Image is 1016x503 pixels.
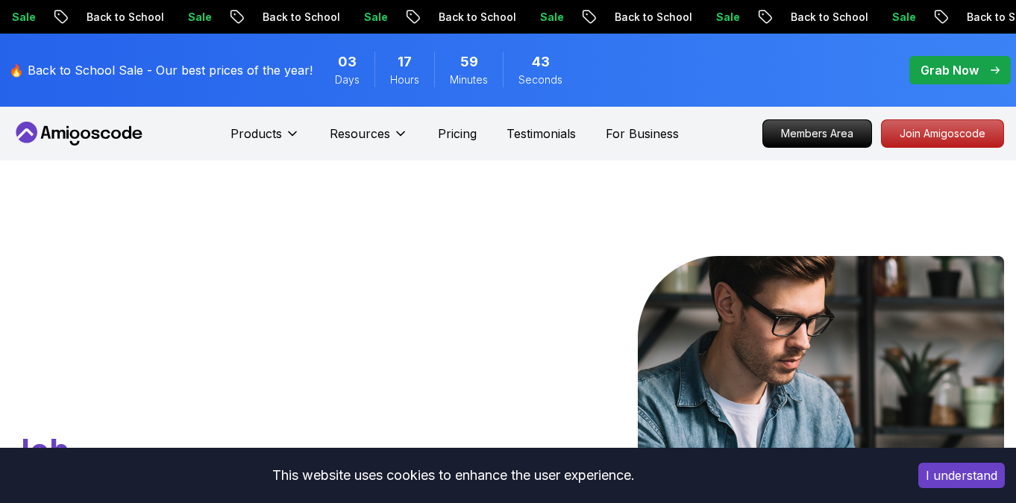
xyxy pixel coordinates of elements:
[921,61,979,79] p: Grab Now
[231,125,282,143] p: Products
[527,10,574,25] p: Sale
[351,10,398,25] p: Sale
[882,120,1003,147] p: Join Amigoscode
[762,119,872,148] a: Members Area
[460,51,478,72] span: 59 Minutes
[606,125,679,143] a: For Business
[777,10,879,25] p: Back to School
[338,51,357,72] span: 3 Days
[879,10,926,25] p: Sale
[330,125,390,143] p: Resources
[518,72,562,87] span: Seconds
[703,10,750,25] p: Sale
[532,51,550,72] span: 43 Seconds
[335,72,360,87] span: Days
[9,61,313,79] p: 🔥 Back to School Sale - Our best prices of the year!
[425,10,527,25] p: Back to School
[11,459,896,492] div: This website uses cookies to enhance the user experience.
[918,463,1005,488] button: Accept cookies
[330,125,408,154] button: Resources
[12,256,412,472] h1: Go From Learning to Hired: Master Java, Spring Boot & Cloud Skills That Get You the
[763,120,871,147] p: Members Area
[390,72,419,87] span: Hours
[438,125,477,143] a: Pricing
[450,72,488,87] span: Minutes
[398,51,412,72] span: 17 Hours
[507,125,576,143] a: Testimonials
[231,125,300,154] button: Products
[12,431,69,469] span: Job
[601,10,703,25] p: Back to School
[73,10,175,25] p: Back to School
[175,10,222,25] p: Sale
[249,10,351,25] p: Back to School
[881,119,1004,148] a: Join Amigoscode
